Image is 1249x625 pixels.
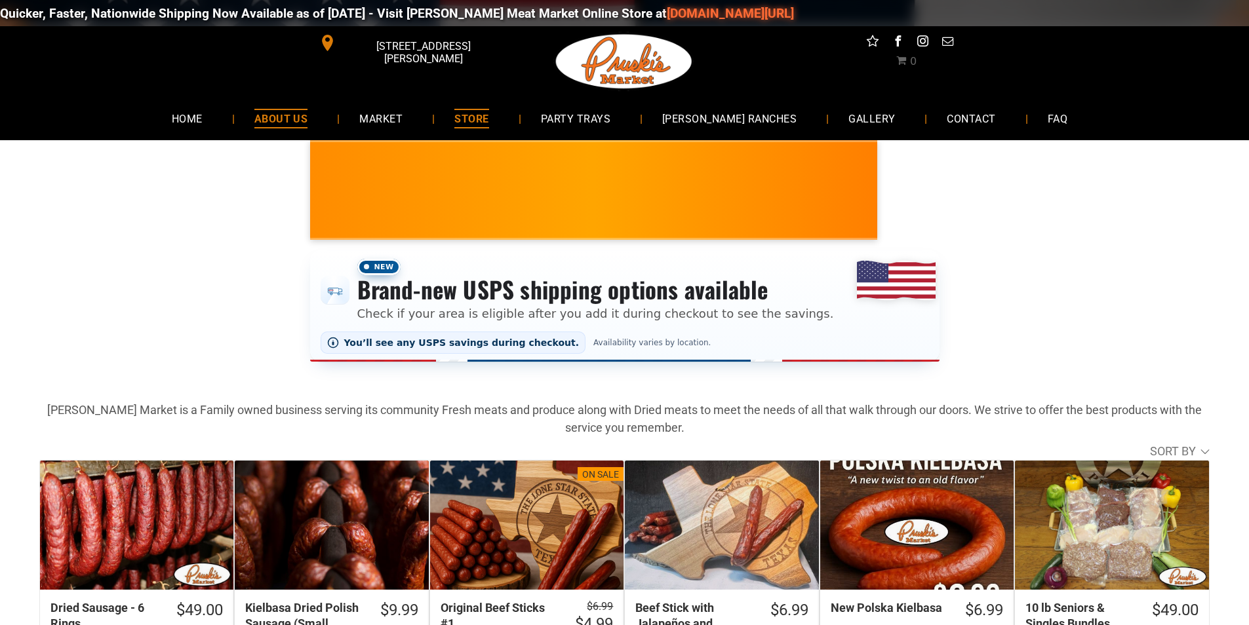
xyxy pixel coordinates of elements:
a: On SaleOriginal Beef Sticks #1 [430,461,624,590]
a: $6.99New Polska Kielbasa [820,600,1014,620]
s: $6.99 [587,600,613,613]
a: HOME [152,101,222,136]
div: Shipping options announcement [310,250,940,362]
a: New Polska Kielbasa [820,461,1014,590]
img: Pruski-s+Market+HQ+Logo2-1920w.png [553,26,695,97]
a: Kielbasa Dried Polish Sausage (Small Batch) [235,461,428,590]
div: $6.99 [770,600,808,620]
span: You’ll see any USPS savings during checkout. [344,337,580,348]
a: email [939,33,956,53]
a: FAQ [1028,101,1087,136]
a: [STREET_ADDRESS][PERSON_NAME] [310,33,511,53]
p: Check if your area is eligible after you add it during checkout to see the savings. [357,305,834,322]
a: ABOUT US [235,101,328,136]
div: $49.00 [176,600,223,620]
strong: [PERSON_NAME] Market is a Family owned business serving its community Fresh meats and produce alo... [47,403,1202,434]
div: New Polska Kielbasa [831,600,948,615]
a: [DOMAIN_NAME][URL] [646,6,774,21]
a: STORE [435,101,508,136]
div: $9.99 [380,600,418,620]
a: facebook [889,33,906,53]
a: Beef Stick with Jalapeños and Cheese [625,461,818,590]
h3: Brand-new USPS shipping options available [357,275,834,304]
div: $49.00 [1152,600,1199,620]
div: $6.99 [965,600,1003,620]
a: CONTACT [927,101,1015,136]
a: Dried Sausage - 6 Rings [40,461,233,590]
a: 10 lb Seniors &amp; Singles Bundles [1015,461,1208,590]
span: Availability varies by location. [591,338,713,347]
div: On Sale [582,468,619,482]
span: [PERSON_NAME] MARKET [849,199,1107,220]
span: [STREET_ADDRESS][PERSON_NAME] [338,33,507,71]
span: 0 [910,55,917,67]
span: ABOUT US [254,109,308,128]
span: New [357,259,401,275]
a: Social network [864,33,881,53]
a: instagram [914,33,931,53]
a: MARKET [340,101,422,136]
a: [PERSON_NAME] RANCHES [643,101,816,136]
a: PARTY TRAYS [521,101,630,136]
a: GALLERY [829,101,915,136]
